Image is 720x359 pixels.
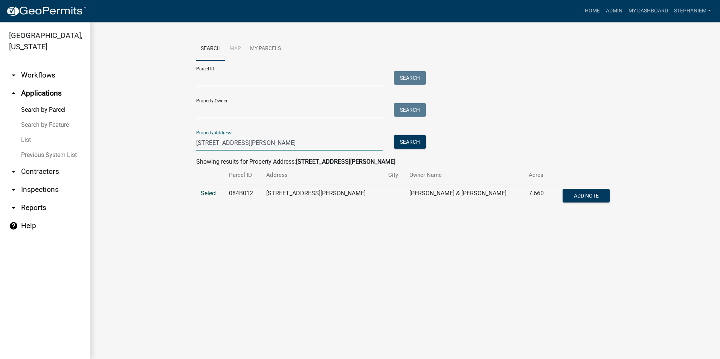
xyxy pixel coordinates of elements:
i: help [9,221,18,230]
td: 7.660 [524,184,551,209]
th: Address [262,166,384,184]
a: Home [582,4,603,18]
strong: [STREET_ADDRESS][PERSON_NAME] [296,158,395,165]
th: City [384,166,405,184]
i: arrow_drop_down [9,167,18,176]
td: [PERSON_NAME] & [PERSON_NAME] [405,184,524,209]
i: arrow_drop_up [9,89,18,98]
button: Search [394,103,426,117]
button: Search [394,135,426,149]
i: arrow_drop_down [9,203,18,212]
a: Select [201,190,217,197]
i: arrow_drop_down [9,71,18,80]
th: Acres [524,166,551,184]
th: Parcel ID [224,166,262,184]
i: arrow_drop_down [9,185,18,194]
th: Owner Name [405,166,524,184]
td: 084B012 [224,184,262,209]
div: Showing results for Property Address: [196,157,614,166]
button: Add Note [563,189,610,202]
a: StephanieM [671,4,714,18]
a: My Dashboard [625,4,671,18]
td: [STREET_ADDRESS][PERSON_NAME] [262,184,384,209]
a: Search [196,37,225,61]
span: Add Note [574,193,598,199]
a: Admin [603,4,625,18]
button: Search [394,71,426,85]
a: My Parcels [246,37,285,61]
